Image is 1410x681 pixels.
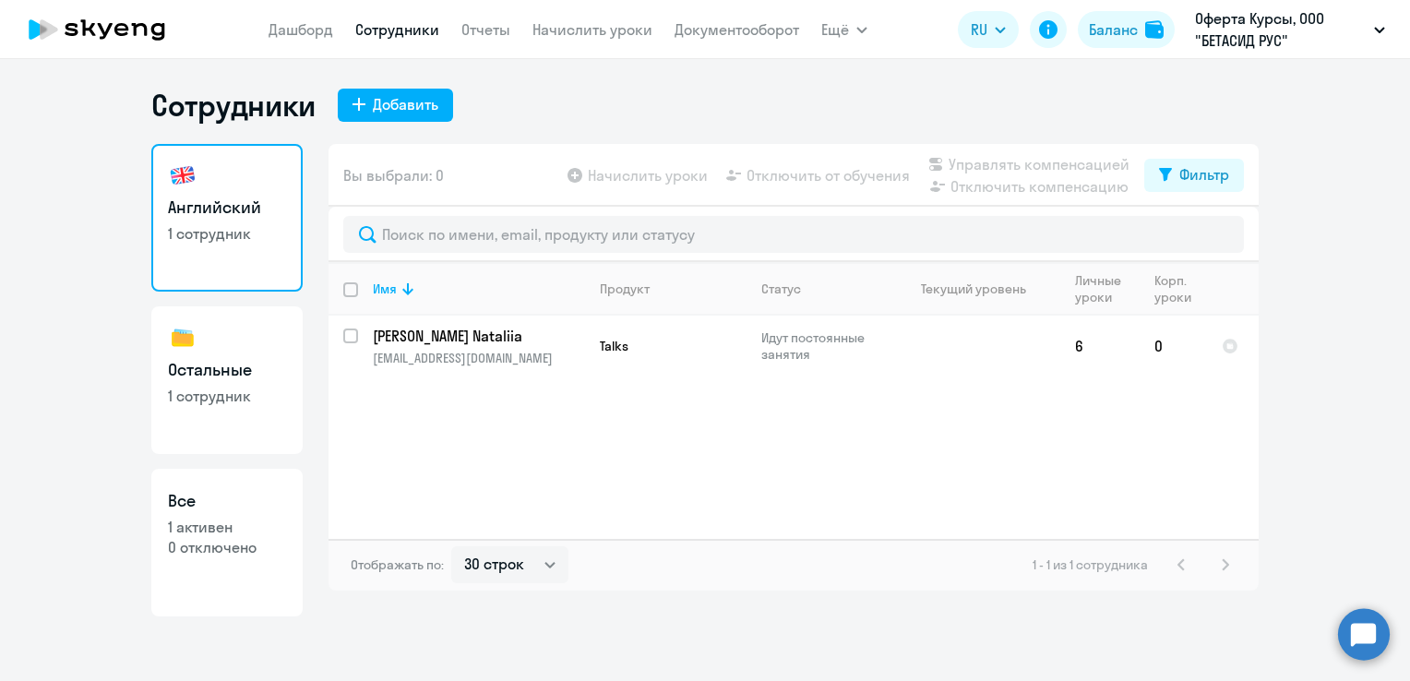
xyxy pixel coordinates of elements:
[151,87,316,124] h1: Сотрудники
[168,386,286,406] p: 1 сотрудник
[600,281,746,297] div: Продукт
[373,93,438,115] div: Добавить
[168,223,286,244] p: 1 сотрудник
[373,281,584,297] div: Имя
[168,196,286,220] h3: Английский
[1154,272,1206,305] div: Корп. уроки
[373,350,584,366] p: [EMAIL_ADDRESS][DOMAIN_NAME]
[151,306,303,454] a: Остальные1 сотрудник
[338,89,453,122] button: Добавить
[903,281,1059,297] div: Текущий уровень
[1075,272,1139,305] div: Личные уроки
[761,329,888,363] p: Идут постоянные занятия
[373,326,584,346] a: [PERSON_NAME] Nataliia
[1195,7,1367,52] p: Оферта Курсы, ООО "БЕТАСИД РУС"
[1078,11,1175,48] button: Балансbalance
[675,20,799,39] a: Документооборот
[168,537,286,557] p: 0 отключено
[1186,7,1394,52] button: Оферта Курсы, ООО "БЕТАСИД РУС"
[1033,556,1148,573] span: 1 - 1 из 1 сотрудника
[151,144,303,292] a: Английский1 сотрудник
[461,20,510,39] a: Отчеты
[343,216,1244,253] input: Поиск по имени, email, продукту или статусу
[1179,163,1229,185] div: Фильтр
[168,358,286,382] h3: Остальные
[958,11,1019,48] button: RU
[921,281,1026,297] div: Текущий уровень
[1089,18,1138,41] div: Баланс
[600,281,650,297] div: Продукт
[821,11,867,48] button: Ещё
[1144,159,1244,192] button: Фильтр
[151,469,303,616] a: Все1 активен0 отключено
[1060,316,1140,376] td: 6
[1140,316,1207,376] td: 0
[761,281,888,297] div: Статус
[1145,20,1164,39] img: balance
[168,161,197,190] img: english
[532,20,652,39] a: Начислить уроки
[1154,272,1194,305] div: Корп. уроки
[971,18,987,41] span: RU
[600,338,628,354] span: Talks
[761,281,801,297] div: Статус
[355,20,439,39] a: Сотрудники
[821,18,849,41] span: Ещё
[168,323,197,352] img: others
[168,489,286,513] h3: Все
[1075,272,1127,305] div: Личные уроки
[373,281,397,297] div: Имя
[351,556,444,573] span: Отображать по:
[343,164,444,186] span: Вы выбрали: 0
[373,326,581,346] p: [PERSON_NAME] Nataliia
[269,20,333,39] a: Дашборд
[168,517,286,537] p: 1 активен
